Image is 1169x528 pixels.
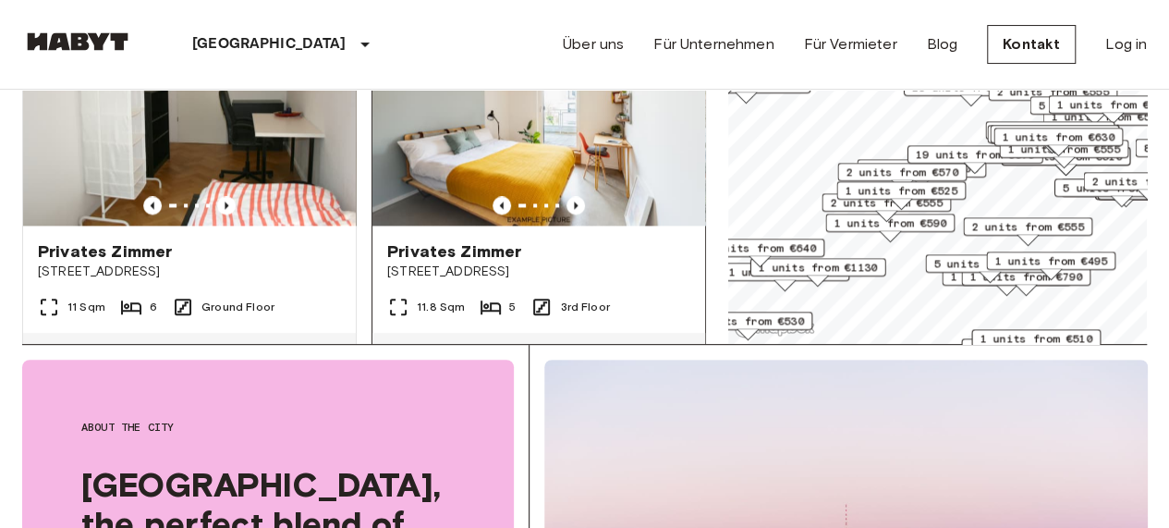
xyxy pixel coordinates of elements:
a: Blog [926,33,957,55]
a: Log in [1105,33,1147,55]
div: Map marker [837,163,967,191]
span: 1 units from €660 [1056,96,1169,113]
span: 19 units from €575 [916,146,1035,163]
div: Map marker [990,125,1119,153]
span: 1 units from €570 [728,264,841,280]
span: 1 units from €645 [993,122,1106,139]
div: Map marker [986,252,1115,280]
span: Privates Zimmer [387,240,521,263]
div: Map marker [904,78,1040,106]
span: [STREET_ADDRESS] [38,263,341,281]
button: Previous image [217,196,236,215]
span: 2 units from €555 [830,194,943,211]
button: Previous image [493,196,511,215]
span: 2 units from €555 [971,218,1084,235]
span: Privates Zimmer [38,240,172,263]
a: Über uns [563,33,624,55]
div: Map marker [836,181,966,210]
span: 1 units from €610 [969,339,1082,356]
img: Marketing picture of unit DE-01-029-02M [23,4,356,226]
span: 1 units from €495 [994,252,1107,269]
div: Map marker [963,217,1092,246]
span: 2 units from €555 [996,83,1109,100]
span: 11.8 Sqm [417,299,465,315]
div: Map marker [683,312,812,340]
span: 1 units from €630 [1002,129,1114,145]
div: Map marker [925,254,1054,283]
div: Map marker [961,338,1090,367]
div: Map marker [987,125,1116,153]
a: Kontakt [987,25,1076,64]
div: Map marker [857,159,986,188]
span: 1 units from €640 [998,126,1111,142]
div: Map marker [825,214,955,242]
button: Previous image [566,196,585,215]
span: 3rd Floor [560,299,609,315]
span: 1 units from €510 [980,330,1092,347]
div: Map marker [907,145,1043,174]
a: Marketing picture of unit DE-01-029-02MPrevious imagePrevious imagePrivates Zimmer[STREET_ADDRESS... [22,3,357,397]
span: 1 units from €1130 [759,259,878,276]
span: 5 units from €660 [1038,97,1151,114]
div: Map marker [993,128,1123,156]
div: Map marker [695,239,824,267]
span: 1 units from €590 [834,215,946,231]
div: Map marker [971,329,1101,358]
span: 3 units from €605 [865,160,978,177]
a: Für Vermieter [803,33,896,55]
span: About the city [81,419,455,436]
div: Map marker [1029,96,1159,125]
p: [GEOGRAPHIC_DATA] [192,33,347,55]
img: Habyt [22,32,133,51]
div: Map marker [988,82,1117,111]
a: Marketing picture of unit DE-01-07-007-01QPrevious imagePrevious imagePrivates Zimmer[STREET_ADDR... [371,3,706,397]
span: 1 units from €640 [703,239,816,256]
span: Ground Floor [201,299,274,315]
a: Für Unternehmen [653,33,773,55]
span: 2 units from €530 [691,313,804,329]
div: Map marker [985,121,1114,150]
span: 6 [150,299,157,315]
button: Previous image [143,196,162,215]
img: Marketing picture of unit DE-01-07-007-01Q [372,4,705,226]
span: [STREET_ADDRESS] [387,263,690,281]
span: 11 Sqm [67,299,105,315]
div: Map marker [822,193,951,222]
span: 1 units from €525 [845,182,957,199]
span: 5 units from €590 [933,255,1046,272]
span: 5 [509,299,516,315]
div: Map marker [750,258,886,287]
span: 2 units from €570 [846,164,958,180]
